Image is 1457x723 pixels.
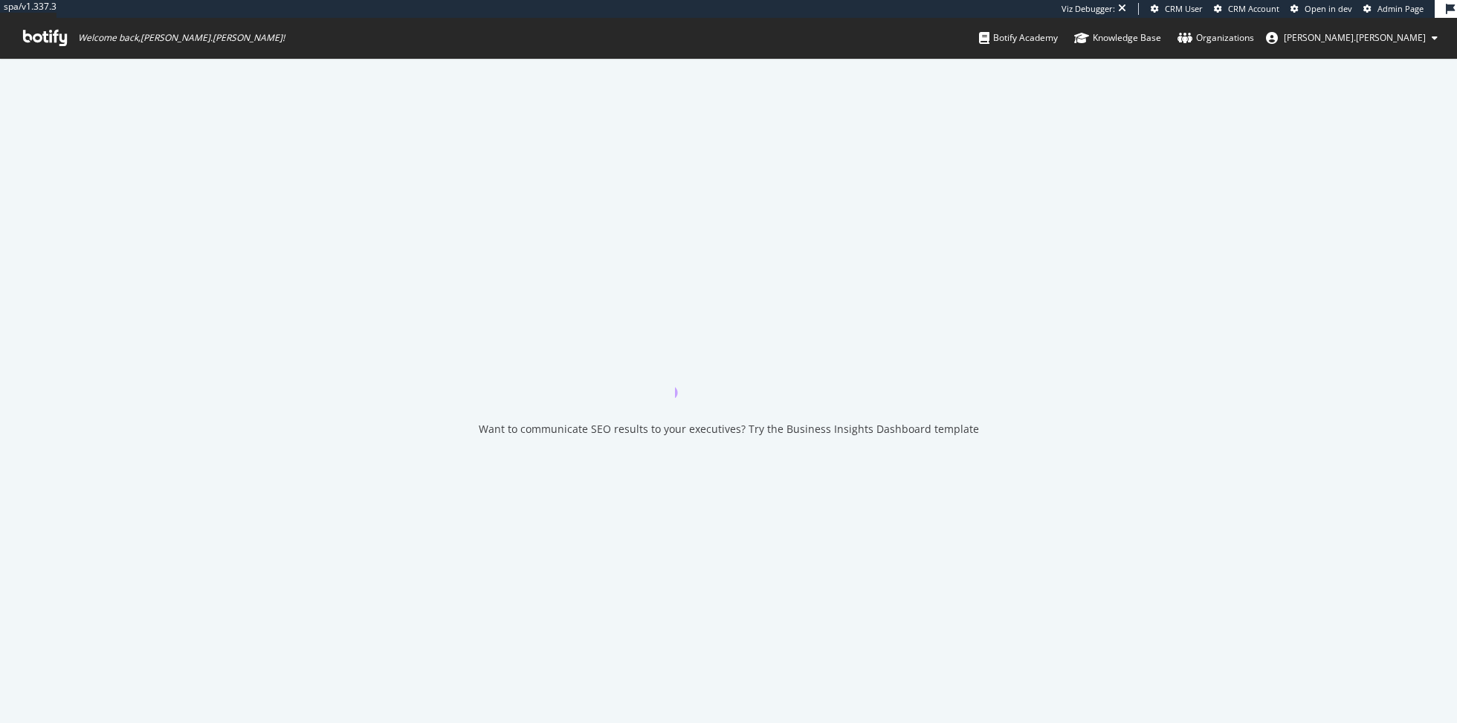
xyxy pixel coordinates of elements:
span: Open in dev [1305,3,1352,14]
div: Organizations [1177,30,1254,45]
span: CRM User [1165,3,1203,14]
span: ryan.flanagan [1284,31,1426,44]
a: CRM User [1151,3,1203,15]
a: CRM Account [1214,3,1279,15]
div: animation [675,344,782,398]
a: Botify Academy [979,18,1058,58]
a: Organizations [1177,18,1254,58]
span: CRM Account [1228,3,1279,14]
div: Botify Academy [979,30,1058,45]
span: Welcome back, [PERSON_NAME].[PERSON_NAME] ! [78,32,285,44]
a: Admin Page [1363,3,1424,15]
span: Admin Page [1377,3,1424,14]
div: Want to communicate SEO results to your executives? Try the Business Insights Dashboard template [479,422,979,437]
div: Knowledge Base [1074,30,1161,45]
div: Viz Debugger: [1062,3,1115,15]
button: [PERSON_NAME].[PERSON_NAME] [1254,26,1450,50]
a: Knowledge Base [1074,18,1161,58]
a: Open in dev [1290,3,1352,15]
